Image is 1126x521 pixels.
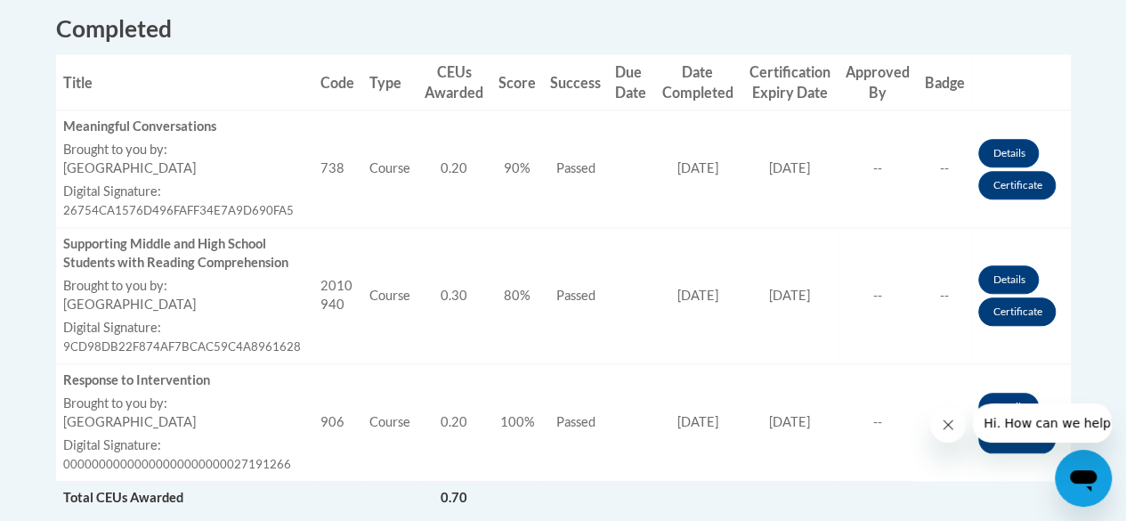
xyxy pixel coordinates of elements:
span: 00000000000000000000000027191266 [63,457,291,471]
td: Course [362,363,417,481]
span: [DATE] [676,160,717,175]
span: [DATE] [676,288,717,303]
td: -- [917,228,971,364]
span: [DATE] [769,414,810,429]
iframe: Message from company [973,403,1112,443]
td: 906 [313,363,362,481]
th: Date Completed [654,54,741,110]
a: Details button [978,265,1039,294]
label: Brought to you by: [63,277,306,296]
th: Score [491,54,543,110]
span: [DATE] [769,160,810,175]
td: -- [917,363,971,481]
div: Response to Intervention [63,371,306,390]
th: Success [543,54,608,110]
th: Badge [917,54,971,110]
th: Due Date [608,54,654,110]
span: [GEOGRAPHIC_DATA] [63,160,196,175]
span: Hi. How can we help? [11,12,144,27]
th: Code [313,54,362,110]
label: Digital Signature: [63,319,306,338]
iframe: Close message [930,407,966,443]
th: Actions [971,54,1070,110]
td: -- [838,363,918,481]
td: Passed [543,363,608,481]
a: Certificate [978,297,1056,326]
span: 26754CA1576D496FAFF34E7A9D690FA5 [63,203,294,217]
span: [DATE] [769,288,810,303]
td: Actions [838,481,918,514]
iframe: Button to launch messaging window [1055,450,1112,507]
a: Certificate [978,171,1056,199]
td: -- [838,110,918,228]
th: Approved By [838,54,918,110]
span: [GEOGRAPHIC_DATA] [63,414,196,429]
div: 0.20 [425,413,484,432]
div: 0.20 [425,159,484,178]
td: Actions [971,228,1070,364]
th: Title [56,54,313,110]
td: -- [917,110,971,228]
td: Actions [971,363,1070,481]
label: Digital Signature: [63,436,306,455]
label: Brought to you by: [63,395,306,413]
td: Course [362,228,417,364]
td: -- [838,228,918,364]
a: Details button [978,139,1039,167]
span: 90% [504,160,531,175]
th: Type [362,54,417,110]
td: 738 [313,110,362,228]
label: Digital Signature: [63,183,306,201]
td: Course [362,110,417,228]
span: Total CEUs Awarded [63,490,183,505]
td: 0.70 [417,481,491,514]
td: 2010940 [313,228,362,364]
th: CEUs Awarded [417,54,491,110]
th: Certification Expiry Date [741,54,838,110]
span: 9CD98DB22F874AF7BCAC59C4A8961628 [63,339,301,354]
label: Brought to you by: [63,141,306,159]
span: [DATE] [676,414,717,429]
span: 80% [504,288,531,303]
div: Supporting Middle and High School Students with Reading Comprehension [63,235,306,273]
td: Actions [971,110,1070,228]
span: 100% [499,414,534,429]
td: Passed [543,110,608,228]
div: Meaningful Conversations [63,118,306,136]
span: [GEOGRAPHIC_DATA] [63,297,196,312]
a: Details button [978,393,1039,421]
h2: Completed [56,12,1071,45]
td: Passed [543,228,608,364]
div: 0.30 [425,287,484,305]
